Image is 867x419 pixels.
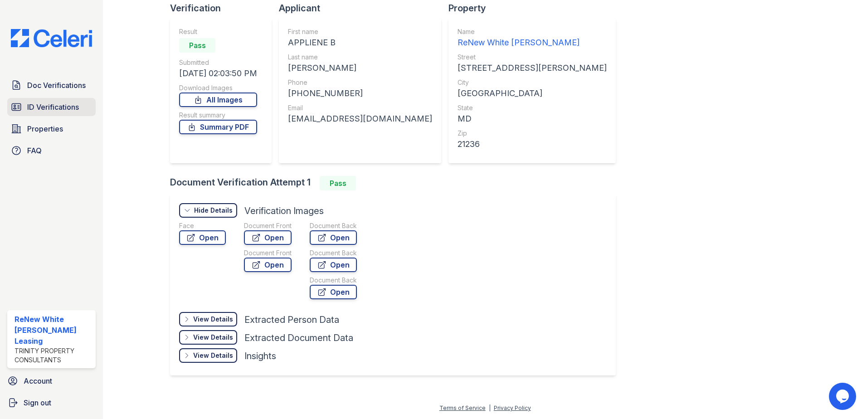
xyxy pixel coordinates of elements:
[27,102,79,112] span: ID Verifications
[288,78,432,87] div: Phone
[244,205,324,217] div: Verification Images
[458,53,607,62] div: Street
[244,313,339,326] div: Extracted Person Data
[458,87,607,100] div: [GEOGRAPHIC_DATA]
[494,404,531,411] a: Privacy Policy
[288,27,432,36] div: First name
[179,27,257,36] div: Result
[288,103,432,112] div: Email
[4,29,99,47] img: CE_Logo_Blue-a8612792a0a2168367f1c8372b55b34899dd931a85d93a1a3d3e32e68fde9ad4.png
[458,27,607,36] div: Name
[7,141,96,160] a: FAQ
[179,111,257,120] div: Result summary
[193,333,233,342] div: View Details
[4,394,99,412] a: Sign out
[179,83,257,93] div: Download Images
[244,350,276,362] div: Insights
[7,76,96,94] a: Doc Verifications
[320,176,356,190] div: Pass
[179,58,257,67] div: Submitted
[458,138,607,151] div: 21236
[7,120,96,138] a: Properties
[244,331,353,344] div: Extracted Document Data
[244,221,292,230] div: Document Front
[179,67,257,80] div: [DATE] 02:03:50 PM
[458,103,607,112] div: State
[310,230,357,245] a: Open
[27,80,86,91] span: Doc Verifications
[194,206,233,215] div: Hide Details
[458,78,607,87] div: City
[24,397,51,408] span: Sign out
[170,2,279,15] div: Verification
[179,120,257,134] a: Summary PDF
[288,62,432,74] div: [PERSON_NAME]
[24,375,52,386] span: Account
[288,53,432,62] div: Last name
[448,2,623,15] div: Property
[439,404,486,411] a: Terms of Service
[244,230,292,245] a: Open
[458,129,607,138] div: Zip
[458,62,607,74] div: [STREET_ADDRESS][PERSON_NAME]
[179,38,215,53] div: Pass
[310,258,357,272] a: Open
[458,27,607,49] a: Name ReNew White [PERSON_NAME]
[310,248,357,258] div: Document Back
[458,36,607,49] div: ReNew White [PERSON_NAME]
[170,176,623,190] div: Document Verification Attempt 1
[15,314,92,346] div: ReNew White [PERSON_NAME] Leasing
[27,123,63,134] span: Properties
[244,258,292,272] a: Open
[829,383,858,410] iframe: chat widget
[179,221,226,230] div: Face
[279,2,448,15] div: Applicant
[288,36,432,49] div: APPLIENE B
[244,248,292,258] div: Document Front
[15,346,92,365] div: Trinity Property Consultants
[193,351,233,360] div: View Details
[179,230,226,245] a: Open
[7,98,96,116] a: ID Verifications
[489,404,491,411] div: |
[310,285,357,299] a: Open
[193,315,233,324] div: View Details
[4,372,99,390] a: Account
[310,276,357,285] div: Document Back
[179,93,257,107] a: All Images
[27,145,42,156] span: FAQ
[310,221,357,230] div: Document Back
[288,87,432,100] div: [PHONE_NUMBER]
[458,112,607,125] div: MD
[288,112,432,125] div: [EMAIL_ADDRESS][DOMAIN_NAME]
